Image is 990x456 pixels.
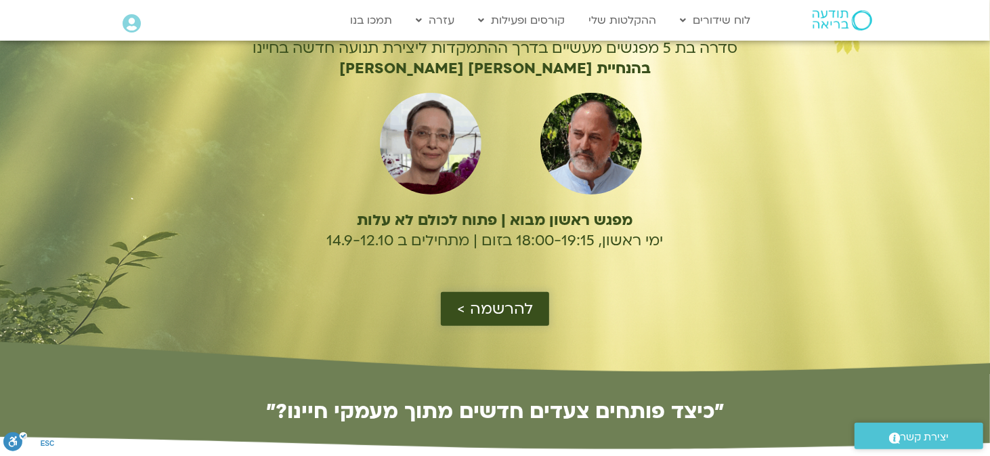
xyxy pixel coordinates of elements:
a: להרשמה > [441,292,549,326]
span: ימי ראשון, 18:00-19:15 בזום | מתחילים ב 14.9-12.10 [327,230,664,251]
a: ההקלטות שלי [582,7,663,33]
a: לוח שידורים [673,7,757,33]
a: עזרה [409,7,461,33]
a: תמכו בנו [343,7,399,33]
img: תודעה בריאה [813,10,872,30]
span: להרשמה > [457,300,533,318]
a: קורסים ופעילות [471,7,572,33]
b: בהנחיית [PERSON_NAME] [PERSON_NAME] [339,58,651,79]
span: יצירת קשר [901,428,949,447]
a: יצירת קשר [855,423,983,449]
p: סדרה בת 5 מפגשים מעשיים בדרך ההתמקדות ליצירת תנועה חדשה בחיינו [202,38,788,58]
b: מפגש ראשון מבוא | פתוח לכולם לא עלות [358,210,633,230]
h2: ״כיצד פותחים צעדים חדשים מתוך מעמקי חיינו?״ [123,400,867,422]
